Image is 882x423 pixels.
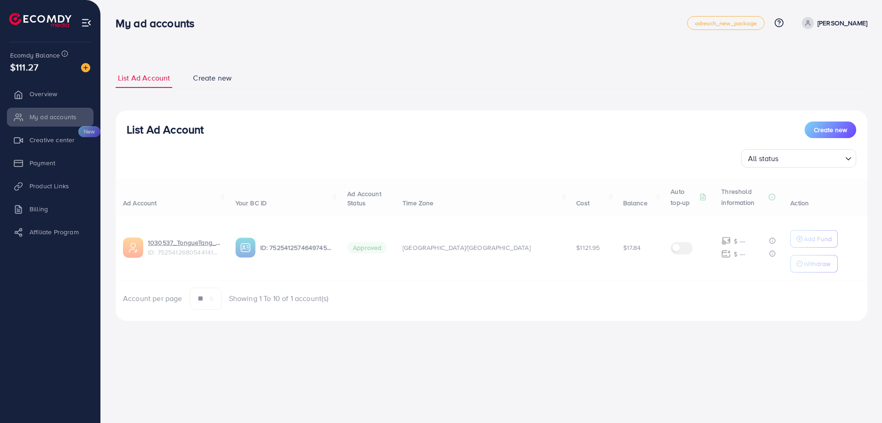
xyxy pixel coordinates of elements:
[814,125,847,134] span: Create new
[10,60,38,74] span: $111.27
[193,73,232,83] span: Create new
[695,20,757,26] span: adreach_new_package
[81,17,92,28] img: menu
[118,73,170,83] span: List Ad Account
[9,13,71,27] img: logo
[81,63,90,72] img: image
[818,17,867,29] p: [PERSON_NAME]
[782,150,841,165] input: Search for option
[687,16,765,30] a: adreach_new_package
[741,149,856,168] div: Search for option
[746,152,781,165] span: All status
[116,17,202,30] h3: My ad accounts
[127,123,204,136] h3: List Ad Account
[10,51,60,60] span: Ecomdy Balance
[805,122,856,138] button: Create new
[798,17,867,29] a: [PERSON_NAME]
